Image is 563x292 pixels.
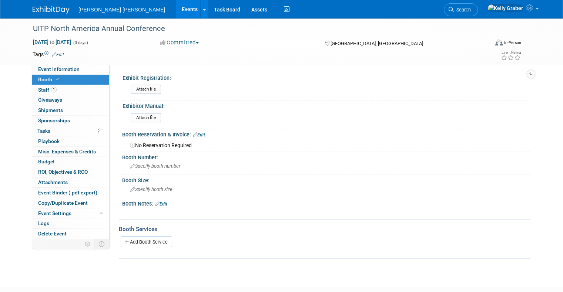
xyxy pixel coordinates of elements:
a: Event Binder (.pdf export) [32,188,109,198]
span: Playbook [38,138,60,144]
div: Exhibit Registration: [123,72,527,82]
a: Sponsorships [32,116,109,126]
div: In-Person [504,40,521,45]
span: Budget [38,159,55,164]
span: Delete Event [38,231,67,237]
div: UITP North America Annual Conference [30,22,480,35]
span: Search [454,7,471,13]
button: Committed [158,39,202,47]
a: ROI, Objectives & ROO [32,167,109,177]
div: Booth Number: [122,152,530,161]
img: Kelly Graber [487,4,523,12]
span: Booth [38,77,61,82]
span: 1 [51,87,57,92]
a: Staff1 [32,85,109,95]
div: Booth Services [119,225,530,233]
i: Booth reservation complete [56,77,59,81]
a: Tasks [32,126,109,136]
a: Edit [193,132,205,137]
span: (3 days) [73,40,88,45]
a: Edit [155,201,167,207]
td: Toggle Event Tabs [94,239,110,249]
span: ROI, Objectives & ROO [38,169,88,175]
td: Personalize Event Tab Strip [81,239,94,249]
span: Specify booth size [130,187,172,192]
div: Booth Notes: [122,198,530,208]
span: Copy/Duplicate Event [38,200,88,206]
span: Event Binder (.pdf export) [38,190,97,196]
span: Sponsorships [38,118,70,123]
div: Booth Size: [122,175,530,184]
span: Modified Layout [100,212,103,214]
div: Event Rating [501,51,521,54]
img: Format-Inperson.png [495,40,503,45]
a: Attachments [32,177,109,187]
span: Event Information [38,66,80,72]
span: Giveaways [38,97,62,103]
span: Logs [38,220,49,226]
span: to [48,39,56,45]
a: Playbook [32,136,109,146]
span: Misc. Expenses & Credits [38,149,96,155]
a: Logs [32,218,109,228]
span: Shipments [38,107,63,113]
span: Specify booth number [130,163,180,169]
div: No Reservation Required [128,140,525,149]
a: Add Booth Service [121,237,172,247]
span: Attachments [38,179,68,185]
div: Exhibitor Manual: [123,101,527,110]
a: Booth [32,75,109,85]
div: Event Format [449,38,521,50]
a: Copy/Duplicate Event [32,198,109,208]
div: Booth Reservation & Invoice: [122,129,530,139]
a: Event Information [32,64,109,74]
a: Budget [32,157,109,167]
img: ExhibitDay [33,6,70,14]
a: Shipments [32,105,109,115]
a: Delete Event [32,229,109,239]
span: [PERSON_NAME] [PERSON_NAME] [78,7,165,13]
span: Staff [38,87,57,93]
span: [GEOGRAPHIC_DATA], [GEOGRAPHIC_DATA] [331,41,423,46]
a: Search [444,3,478,16]
a: Edit [52,52,64,57]
span: [DATE] [DATE] [33,39,71,45]
a: Event Settings [32,208,109,218]
a: Giveaways [32,95,109,105]
td: Tags [33,51,64,58]
a: Misc. Expenses & Credits [32,147,109,157]
span: Tasks [37,128,50,134]
span: Event Settings [38,210,71,216]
